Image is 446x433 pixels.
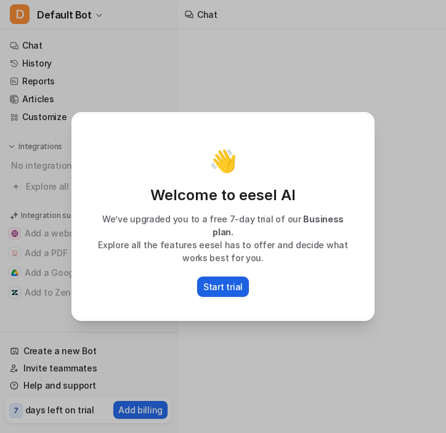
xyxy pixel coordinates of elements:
[86,238,360,264] p: Explore all the features eesel has to offer and decide what works best for you.
[209,148,237,173] p: 👋
[86,185,360,205] p: Welcome to eesel AI
[86,212,360,238] p: We’ve upgraded you to a free 7-day trial of our
[197,277,249,297] button: Start trial
[203,280,243,293] p: Start trial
